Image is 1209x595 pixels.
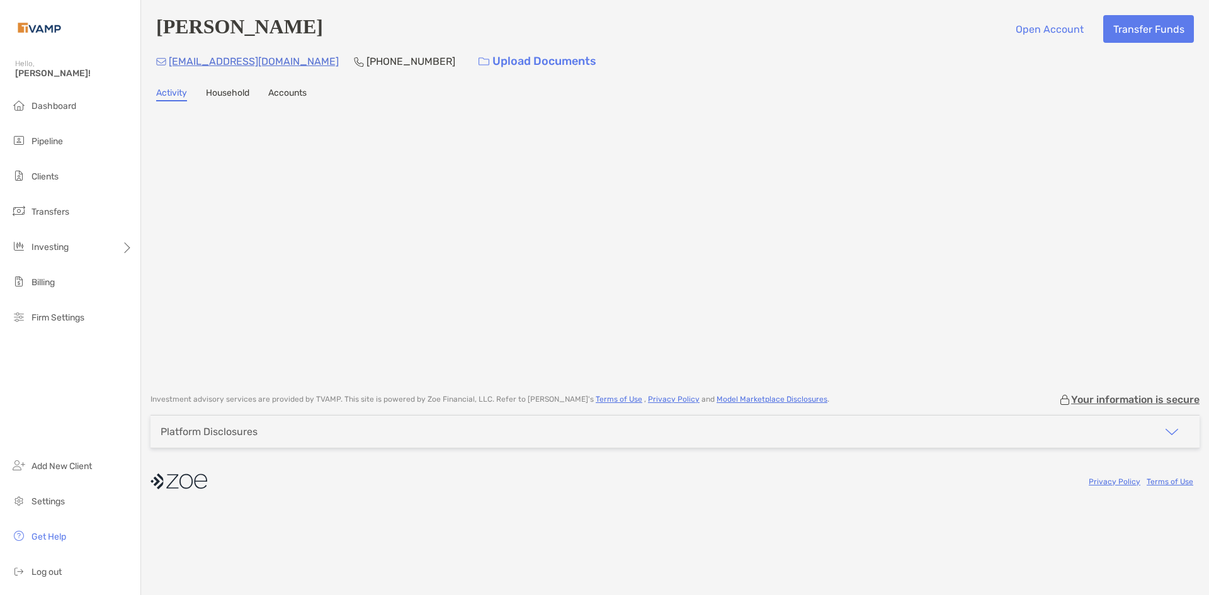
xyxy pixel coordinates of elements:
[11,168,26,183] img: clients icon
[268,88,307,101] a: Accounts
[156,88,187,101] a: Activity
[1147,477,1193,486] a: Terms of Use
[31,312,84,323] span: Firm Settings
[31,496,65,507] span: Settings
[11,528,26,543] img: get-help icon
[11,203,26,218] img: transfers icon
[150,395,829,404] p: Investment advisory services are provided by TVAMP . This site is powered by Zoe Financial, LLC. ...
[1164,424,1179,439] img: icon arrow
[31,567,62,577] span: Log out
[1071,394,1200,405] p: Your information is secure
[150,467,207,496] img: company logo
[31,171,59,182] span: Clients
[156,15,323,43] h4: [PERSON_NAME]
[31,242,69,252] span: Investing
[11,133,26,148] img: pipeline icon
[161,426,258,438] div: Platform Disclosures
[15,68,133,79] span: [PERSON_NAME]!
[31,531,66,542] span: Get Help
[11,493,26,508] img: settings icon
[11,458,26,473] img: add_new_client icon
[31,136,63,147] span: Pipeline
[1006,15,1093,43] button: Open Account
[31,277,55,288] span: Billing
[596,395,642,404] a: Terms of Use
[11,239,26,254] img: investing icon
[31,461,92,472] span: Add New Client
[156,58,166,65] img: Email Icon
[11,309,26,324] img: firm-settings icon
[11,564,26,579] img: logout icon
[206,88,249,101] a: Household
[366,54,455,69] p: [PHONE_NUMBER]
[31,207,69,217] span: Transfers
[354,57,364,67] img: Phone Icon
[648,395,700,404] a: Privacy Policy
[11,274,26,289] img: billing icon
[470,48,604,75] a: Upload Documents
[169,54,339,69] p: [EMAIL_ADDRESS][DOMAIN_NAME]
[15,5,64,50] img: Zoe Logo
[1089,477,1140,486] a: Privacy Policy
[11,98,26,113] img: dashboard icon
[717,395,827,404] a: Model Marketplace Disclosures
[479,57,489,66] img: button icon
[31,101,76,111] span: Dashboard
[1103,15,1194,43] button: Transfer Funds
